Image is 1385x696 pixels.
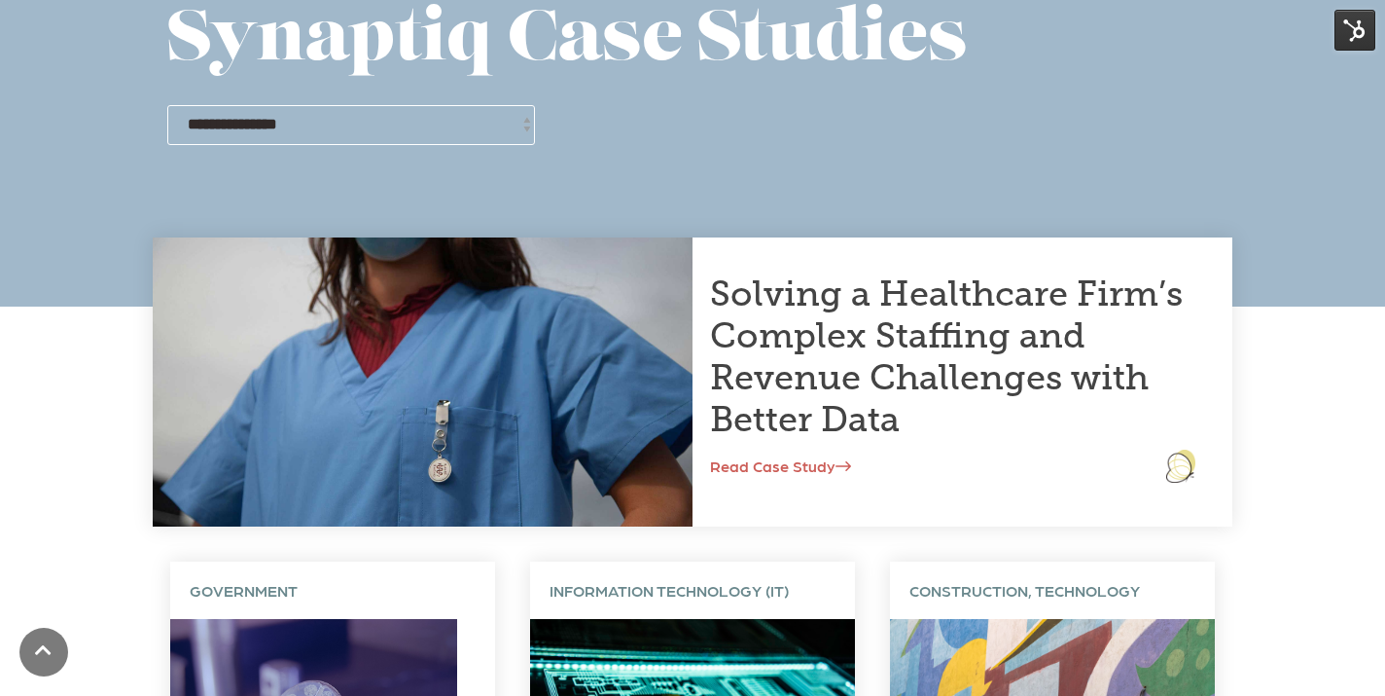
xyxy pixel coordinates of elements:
[170,562,495,619] div: GOVERNMENT
[167,4,1218,81] h1: Synaptiq Case Studies
[530,562,855,619] div: INFORMATION TECHNOLOGY (IT)
[1334,10,1375,51] img: HubSpot Tools Menu Toggle
[1166,450,1195,483] img: logo
[890,562,1215,619] div: CONSTRUCTION, TECHNOLOGY
[710,273,1183,441] a: Solving a Healthcare Firm’s Complex Staffing and Revenue Challenges with Better Data
[710,457,851,475] a: Read Case Study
